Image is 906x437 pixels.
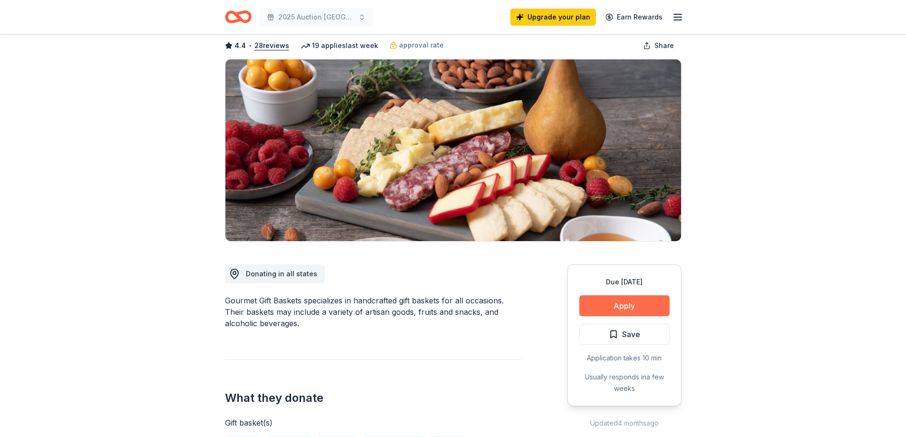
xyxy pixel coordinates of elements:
span: 4.4 [234,40,246,51]
div: Updated 4 months ago [567,418,682,429]
div: Application takes 10 min [579,352,670,364]
span: approval rate [399,39,444,51]
a: approval rate [390,39,444,51]
a: Home [225,6,252,28]
span: Donating in all states [246,270,317,278]
button: Save [579,324,670,345]
img: Image for Gourmet Gift Baskets [225,59,681,241]
h2: What they donate [225,390,522,406]
a: Earn Rewards [600,9,668,26]
button: 2025 Auction [GEOGRAPHIC_DATA][PERSON_NAME] [259,8,373,27]
button: Share [635,36,682,55]
div: Gourmet Gift Baskets specializes in handcrafted gift baskets for all occasions. Their baskets may... [225,295,522,329]
div: Gift basket(s) [225,417,522,428]
span: Save [622,328,640,340]
div: Due [DATE] [579,276,670,288]
span: • [248,42,252,49]
div: 19 applies last week [301,40,378,51]
button: Apply [579,295,670,316]
span: Share [654,40,674,51]
span: 2025 Auction [GEOGRAPHIC_DATA][PERSON_NAME] [278,11,354,23]
button: 28reviews [254,40,289,51]
a: Upgrade your plan [510,9,596,26]
div: Usually responds in a few weeks [579,371,670,394]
